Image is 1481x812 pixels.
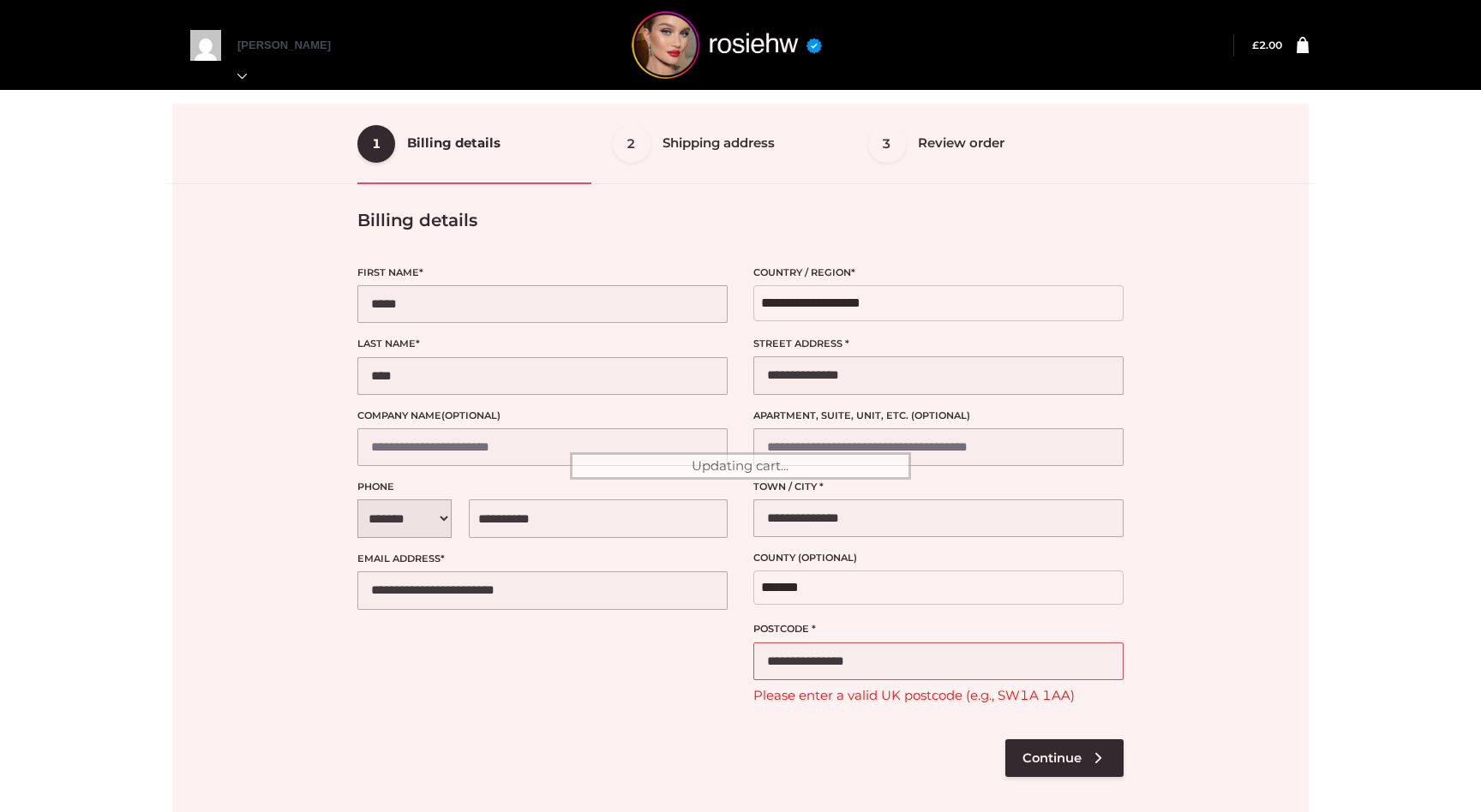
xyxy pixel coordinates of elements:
div: Updating cart... [570,452,911,480]
img: rosiehw [598,11,855,79]
a: [PERSON_NAME] [237,39,349,82]
span: £ [1252,39,1259,51]
a: £2.00 [1252,39,1282,51]
bdi: 2.00 [1252,39,1282,51]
